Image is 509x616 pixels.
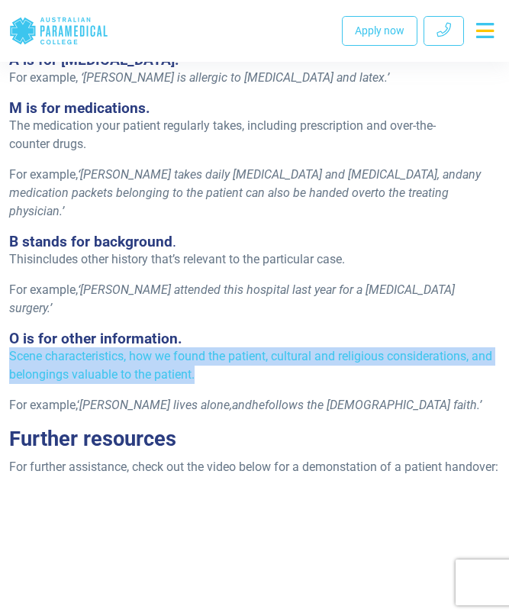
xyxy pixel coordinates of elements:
[9,282,455,315] span: ‘[PERSON_NAME] attended this hospital last year for a [MEDICAL_DATA] surgery.’
[9,6,108,56] a: Australian Paramedical College
[83,70,385,85] span: [PERSON_NAME] is allergic to [MEDICAL_DATA] and latex
[78,167,462,182] span: ‘[PERSON_NAME] takes daily [MEDICAL_DATA] and [MEDICAL_DATA], and
[9,233,172,250] span: B stands for background
[342,16,417,46] a: Apply now
[33,252,345,266] span: includes other history that’s relevant to the particular case.
[172,233,176,250] span: .
[9,252,33,266] span: This
[9,99,150,117] span: M is for medications.
[9,167,78,182] span: For example,
[232,398,252,412] span: and
[9,330,182,347] span: O is for other information.
[9,118,436,151] span: The medication your patient regularly takes, including prescription and over-the-counter drugs.
[477,398,482,412] span: .’
[385,70,389,85] span: .’
[9,282,78,297] span: For example,
[230,398,232,412] span: ,
[9,70,78,85] span: For example,
[79,398,230,412] span: [PERSON_NAME] lives alone
[470,17,500,44] button: Toggle navigation
[81,70,83,85] span: ‘
[9,347,500,384] p: Scene characteristics, how we found the patient, cultural and religious considerations, and belon...
[9,458,500,476] p: For further assistance, check out the video below for a demonstation of a patient handover:
[252,398,265,412] span: he
[265,398,477,412] span: follows the [DEMOGRAPHIC_DATA] faith
[77,398,79,412] span: ‘
[9,398,77,412] span: For example,
[9,427,500,452] h2: Further resources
